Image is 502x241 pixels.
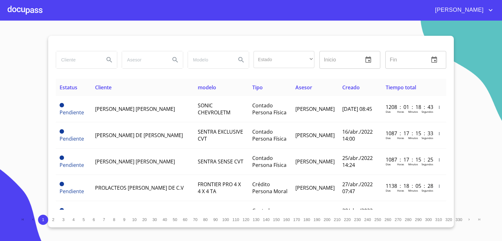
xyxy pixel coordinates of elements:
[342,128,373,142] span: 16/abr./2022 14:00
[395,217,401,222] span: 270
[221,215,231,225] button: 100
[60,162,84,168] span: Pendiente
[252,181,287,195] span: Crédito Persona Moral
[422,162,433,166] p: Segundos
[342,207,373,221] span: 28/abr./2022 16:30
[113,217,115,222] span: 8
[322,215,332,225] button: 200
[62,217,64,222] span: 3
[422,189,433,192] p: Segundos
[152,217,157,222] span: 30
[222,217,229,222] span: 100
[129,215,139,225] button: 10
[386,189,391,192] p: Dias
[374,217,381,222] span: 250
[252,102,286,116] span: Contado Persona Física
[312,215,322,225] button: 190
[422,110,433,113] p: Segundos
[60,188,84,195] span: Pendiente
[163,217,167,222] span: 40
[435,217,442,222] span: 310
[198,84,216,91] span: modelo
[405,217,411,222] span: 280
[313,217,320,222] span: 190
[263,217,269,222] span: 140
[68,215,79,225] button: 4
[408,110,418,113] p: Minutos
[254,51,314,68] div: ​
[198,128,243,142] span: SENTRA EXCLUSIVE CVT
[430,5,494,15] button: account of current user
[170,215,180,225] button: 50
[397,162,404,166] p: Horas
[386,209,428,216] p: 1188 : 02 : 03 : 25
[386,104,428,111] p: 1208 : 01 : 18 : 43
[344,217,351,222] span: 220
[210,215,221,225] button: 90
[273,217,280,222] span: 150
[42,217,44,222] span: 1
[48,215,58,225] button: 2
[384,217,391,222] span: 260
[271,215,281,225] button: 150
[252,128,286,142] span: Contado Persona Física
[60,155,64,160] span: Pendiente
[423,215,434,225] button: 300
[150,215,160,225] button: 30
[190,215,200,225] button: 70
[160,215,170,225] button: 40
[95,158,175,165] span: [PERSON_NAME] [PERSON_NAME]
[364,217,371,222] span: 240
[342,84,360,91] span: Creado
[302,215,312,225] button: 180
[109,215,119,225] button: 8
[422,136,433,140] p: Segundos
[386,130,428,137] p: 1087 : 17 : 15 : 33
[60,208,64,212] span: Pendiente
[352,215,363,225] button: 230
[281,215,292,225] button: 160
[122,51,165,68] input: search
[203,217,208,222] span: 80
[241,215,251,225] button: 120
[261,215,271,225] button: 140
[295,184,335,191] span: [PERSON_NAME]
[342,181,373,195] span: 27/abr./2022 07:47
[95,105,175,112] span: [PERSON_NAME] [PERSON_NAME]
[354,217,361,222] span: 230
[132,217,137,222] span: 10
[60,103,64,107] span: Pendiente
[72,217,74,222] span: 4
[408,189,418,192] p: Minutos
[292,215,302,225] button: 170
[142,217,147,222] span: 20
[38,215,48,225] button: 1
[454,215,464,225] button: 330
[445,217,452,222] span: 320
[89,215,99,225] button: 6
[252,84,263,91] span: Tipo
[342,155,373,168] span: 25/abr./2022 14:24
[82,217,85,222] span: 5
[252,155,286,168] span: Contado Persona Física
[342,215,352,225] button: 220
[198,158,243,165] span: SENTRA SENSE CVT
[198,181,241,195] span: FRONTIER PRO 4 X 4 X 4 TA
[295,84,312,91] span: Asesor
[60,129,64,134] span: Pendiente
[293,217,300,222] span: 170
[386,110,391,113] p: Dias
[253,217,259,222] span: 130
[180,215,190,225] button: 60
[60,135,84,142] span: Pendiente
[95,184,184,191] span: PROLACTEOS [PERSON_NAME] DE C.V
[434,215,444,225] button: 310
[60,84,77,91] span: Estatus
[168,52,183,67] button: Search
[99,215,109,225] button: 7
[403,215,413,225] button: 280
[295,158,335,165] span: [PERSON_NAME]
[444,215,454,225] button: 320
[95,84,112,91] span: Cliente
[332,215,342,225] button: 210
